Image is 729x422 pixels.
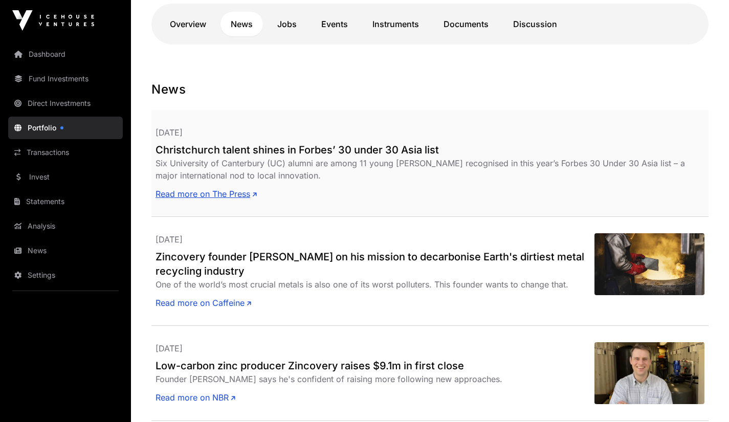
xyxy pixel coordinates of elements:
[156,278,594,291] div: One of the world’s most crucial metals is also one of its worst polluters. This founder wants to ...
[433,12,499,36] a: Documents
[156,188,257,200] a: Read more on The Press
[594,233,704,295] img: 66c646773ec8146c9b970e86_zinc.jpg
[156,157,704,182] div: Six University of Canterbury (UC) alumni are among 11 young [PERSON_NAME] recognised in this year...
[362,12,429,36] a: Instruments
[678,373,729,422] iframe: Chat Widget
[8,141,123,164] a: Transactions
[8,215,123,237] a: Analysis
[160,12,700,36] nav: Tabs
[311,12,358,36] a: Events
[156,143,704,157] a: Christchurch talent shines in Forbes’ 30 under 30 Asia list
[156,297,251,309] a: Read more on Caffeine
[594,342,704,404] img: 2.-Breakthrough-Innovator-Jonathan-Ring-Zincovery._9538.jpeg
[156,233,594,246] p: [DATE]
[156,342,594,354] p: [DATE]
[156,391,235,404] a: Read more on NBR
[8,264,123,286] a: Settings
[156,250,594,278] a: Zincovery founder [PERSON_NAME] on his mission to decarbonise Earth's dirtiest metal recycling in...
[8,239,123,262] a: News
[503,12,567,36] a: Discussion
[151,81,709,98] h1: News
[8,43,123,65] a: Dashboard
[8,190,123,213] a: Statements
[267,12,307,36] a: Jobs
[12,10,94,31] img: Icehouse Ventures Logo
[156,359,594,373] a: Low-carbon zinc producer Zincovery raises $9.1m in first close
[160,12,216,36] a: Overview
[8,92,123,115] a: Direct Investments
[220,12,263,36] a: News
[8,117,123,139] a: Portfolio
[8,68,123,90] a: Fund Investments
[8,166,123,188] a: Invest
[156,126,704,139] p: [DATE]
[156,373,594,385] div: Founder [PERSON_NAME] says he's confident of raising more following new approaches.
